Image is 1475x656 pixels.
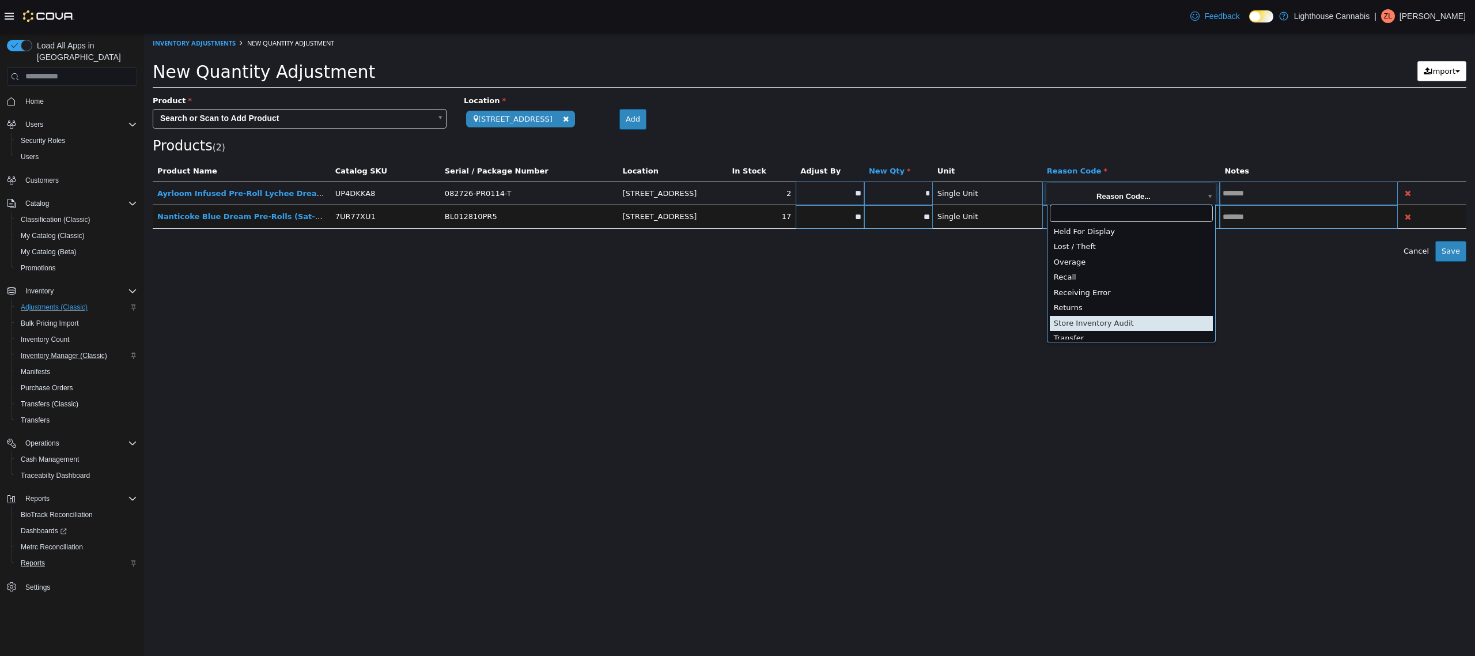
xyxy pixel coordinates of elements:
a: Inventory Count [16,333,74,346]
button: Home [2,93,142,110]
button: Cash Management [12,451,142,468]
a: Reports [16,556,50,570]
span: Transfers [16,413,137,427]
span: Dashboards [21,526,67,536]
a: Home [21,95,48,108]
a: Purchase Orders [16,381,78,395]
span: My Catalog (Beta) [21,247,77,257]
span: Dashboards [16,524,137,538]
button: Traceabilty Dashboard [12,468,142,484]
a: Adjustments (Classic) [16,300,92,314]
span: Operations [25,439,59,448]
span: Traceabilty Dashboard [21,471,90,480]
a: Transfers (Classic) [16,397,83,411]
a: Settings [21,580,55,594]
div: Store Inventory Audit [906,283,1069,299]
button: Promotions [12,260,142,276]
span: Classification (Classic) [16,213,137,227]
span: Security Roles [21,136,65,145]
p: | [1374,9,1376,23]
span: Metrc Reconciliation [21,542,83,552]
span: Reports [21,559,45,568]
span: Inventory [25,286,54,296]
div: Zhi Liang [1381,9,1395,23]
span: Metrc Reconciliation [16,540,137,554]
span: BioTrack Reconciliation [16,508,137,522]
a: Inventory Manager (Classic) [16,349,112,363]
span: Inventory [21,284,137,298]
span: Operations [21,436,137,450]
a: Cash Management [16,453,84,466]
span: Inventory Count [16,333,137,346]
div: Overage [906,222,1069,237]
a: Users [16,150,43,164]
nav: Complex example [7,88,137,625]
span: Customers [21,173,137,187]
span: Customers [25,176,59,185]
button: Users [21,118,48,131]
span: Bulk Pricing Import [16,316,137,330]
span: Load All Apps in [GEOGRAPHIC_DATA] [32,40,137,63]
div: Lost / Theft [906,206,1069,222]
span: Users [21,118,137,131]
a: BioTrack Reconciliation [16,508,97,522]
a: Manifests [16,365,55,379]
div: Transfer [906,298,1069,314]
button: Classification (Classic) [12,212,142,228]
span: Reports [25,494,50,503]
div: Recall [906,237,1069,252]
span: My Catalog (Classic) [16,229,137,243]
span: Transfers [21,416,50,425]
button: Security Roles [12,133,142,149]
span: Purchase Orders [16,381,137,395]
span: Home [21,94,137,108]
span: Feedback [1204,10,1239,22]
span: Inventory Manager (Classic) [21,351,107,360]
button: Operations [2,435,142,451]
span: Cash Management [21,455,79,464]
button: Inventory Count [12,331,142,348]
p: [PERSON_NAME] [1400,9,1466,23]
button: Customers [2,172,142,188]
span: Catalog [21,197,137,210]
img: Cova [23,10,74,22]
span: Reports [16,556,137,570]
button: Manifests [12,364,142,380]
button: Settings [2,578,142,595]
span: Classification (Classic) [21,215,90,224]
span: Security Roles [16,134,137,148]
button: Transfers (Classic) [12,396,142,412]
span: Inventory Manager (Classic) [16,349,137,363]
div: Returns [906,267,1069,283]
button: Adjustments (Classic) [12,299,142,315]
span: Users [25,120,43,129]
span: Purchase Orders [21,383,73,393]
p: Lighthouse Cannabis [1294,9,1370,23]
span: Adjustments (Classic) [16,300,137,314]
a: Promotions [16,261,60,275]
button: Bulk Pricing Import [12,315,142,331]
button: Inventory [2,283,142,299]
span: Catalog [25,199,49,208]
span: Dark Mode [1249,22,1250,23]
span: Promotions [16,261,137,275]
button: Metrc Reconciliation [12,539,142,555]
button: Inventory [21,284,58,298]
span: Cash Management [16,453,137,466]
button: Reports [12,555,142,571]
button: My Catalog (Beta) [12,244,142,260]
button: BioTrack Reconciliation [12,507,142,523]
button: Catalog [2,195,142,212]
span: Reports [21,492,137,506]
div: Receiving Error [906,252,1069,268]
span: My Catalog (Beta) [16,245,137,259]
button: Inventory Manager (Classic) [12,348,142,364]
button: Reports [2,491,142,507]
span: Transfers (Classic) [21,399,78,409]
span: Settings [21,579,137,594]
span: Home [25,97,44,106]
a: Dashboards [16,524,71,538]
a: Traceabilty Dashboard [16,469,94,482]
a: Customers [21,174,63,187]
a: Security Roles [16,134,70,148]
